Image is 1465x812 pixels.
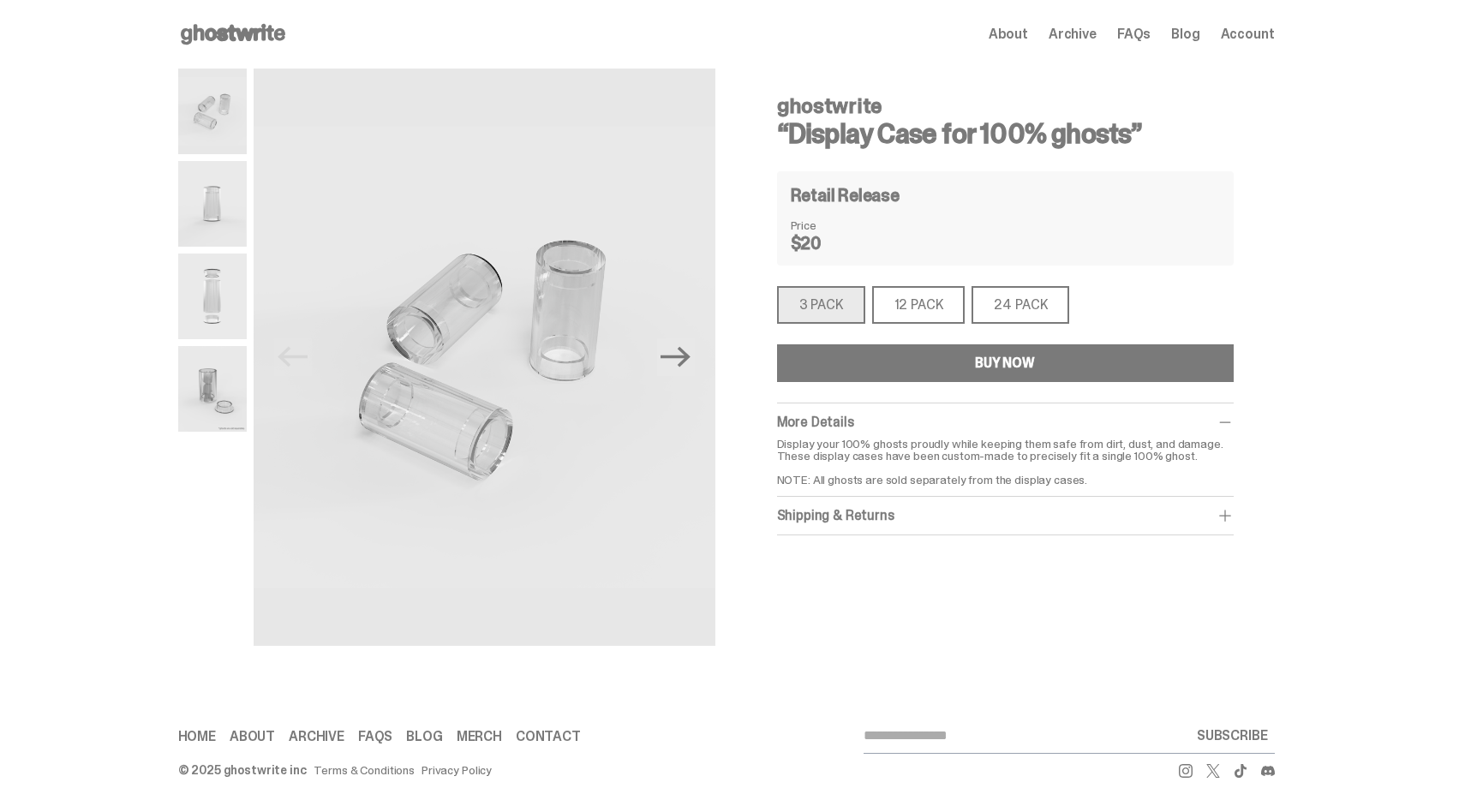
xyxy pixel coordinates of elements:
img: display%20case%20open.png [178,254,247,339]
dd: $20 [791,235,876,252]
img: display%20cases%203.png [254,69,715,646]
div: 24 PACK [972,286,1069,324]
a: Blog [1171,27,1199,41]
a: Contact [516,730,581,743]
h4: Retail Release [791,187,900,204]
a: Privacy Policy [422,764,492,776]
div: Shipping & Returns [777,507,1234,524]
div: © 2025 ghostwrite inc [178,764,307,776]
a: About [989,27,1028,41]
div: BUY NOW [975,356,1035,370]
a: FAQs [1117,27,1151,41]
a: Blog [406,730,442,743]
h4: ghostwrite [777,96,1234,116]
h3: “Display Case for 100% ghosts” [777,120,1234,147]
p: Display your 100% ghosts proudly while keeping them safe from dirt, dust, and damage. These displ... [777,438,1234,486]
div: 3 PACK [777,286,865,324]
a: Merch [457,730,502,743]
button: BUY NOW [777,344,1234,382]
a: Archive [1049,27,1097,41]
a: Account [1221,27,1275,41]
a: About [230,730,275,743]
button: Next [657,338,695,376]
img: display%20cases%203.png [178,69,247,154]
a: Terms & Conditions [314,764,415,776]
button: SUBSCRIBE [1190,719,1275,753]
a: FAQs [358,730,392,743]
div: 12 PACK [872,286,966,324]
img: display%20case%20example.png [178,346,247,432]
a: Archive [289,730,344,743]
img: display%20case%201.png [178,161,247,247]
dt: Price [791,219,876,231]
span: More Details [777,413,854,431]
a: Home [178,730,216,743]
